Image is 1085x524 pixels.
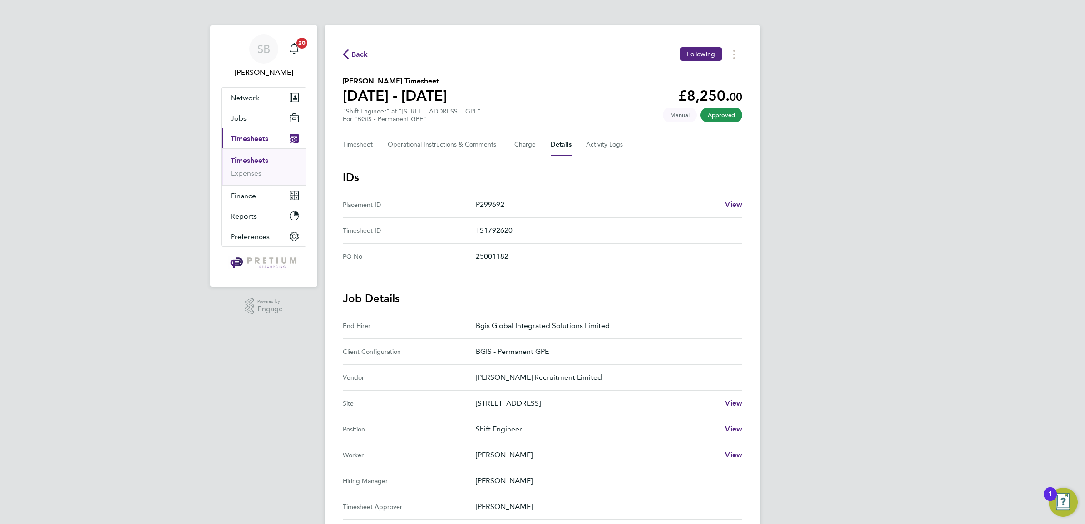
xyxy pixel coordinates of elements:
h3: Job Details [343,291,742,306]
p: [STREET_ADDRESS] [476,398,718,409]
a: SB[PERSON_NAME] [221,34,306,78]
div: Client Configuration [343,346,476,357]
span: 00 [730,90,742,103]
p: [PERSON_NAME] Recruitment Limited [476,372,735,383]
p: Bgis Global Integrated Solutions Limited [476,320,735,331]
div: Hiring Manager [343,475,476,486]
span: View [725,399,742,407]
a: View [725,450,742,460]
span: This timesheet was manually created. [663,108,697,122]
span: Jobs [231,114,247,122]
button: Open Resource Center, 1 new notification [1049,488,1078,517]
p: Shift Engineer [476,424,718,435]
div: Placement ID [343,199,476,210]
button: Preferences [222,226,306,246]
span: Sasha Baird [221,67,306,78]
p: [PERSON_NAME] [476,501,735,512]
button: Back [343,49,368,60]
span: View [725,451,742,459]
div: For "BGIS - Permanent GPE" [343,115,481,123]
button: Finance [222,186,306,206]
button: Charge [514,134,536,156]
button: Details [551,134,572,156]
p: BGIS - Permanent GPE [476,346,735,357]
span: Powered by [257,298,283,305]
button: Jobs [222,108,306,128]
p: [PERSON_NAME] [476,450,718,460]
span: Network [231,93,259,102]
span: This timesheet has been approved. [700,108,742,122]
span: Engage [257,305,283,313]
div: Timesheets [222,148,306,185]
div: 1 [1048,494,1052,506]
a: View [725,199,742,210]
app-decimal: £8,250. [678,87,742,104]
div: PO No [343,251,476,262]
button: Network [222,88,306,108]
button: Activity Logs [586,134,624,156]
div: End Hirer [343,320,476,331]
p: 25001182 [476,251,735,262]
span: Preferences [231,232,270,241]
div: Vendor [343,372,476,383]
div: "Shift Engineer" at "[STREET_ADDRESS] - GPE" [343,108,481,123]
a: View [725,398,742,409]
button: Operational Instructions & Comments [388,134,500,156]
img: pretium-logo-retina.png [228,256,299,270]
a: Powered byEngage [245,298,283,315]
a: Go to home page [221,256,306,270]
div: Timesheet Approver [343,501,476,512]
div: Timesheet ID [343,225,476,236]
span: SB [257,43,270,55]
a: 20 [285,34,303,64]
button: Timesheets Menu [726,47,742,61]
a: Timesheets [231,156,268,165]
span: Back [351,49,368,60]
span: Finance [231,191,256,200]
span: Following [687,50,715,58]
span: View [725,425,742,433]
a: View [725,424,742,435]
span: View [725,200,742,209]
span: 20 [296,38,307,49]
button: Timesheet [343,134,373,156]
p: P299692 [476,199,718,210]
h3: IDs [343,170,742,185]
div: Worker [343,450,476,460]
p: [PERSON_NAME] [476,475,735,486]
div: Site [343,398,476,409]
div: Position [343,424,476,435]
span: Reports [231,212,257,220]
span: Timesheets [231,134,268,143]
p: TS1792620 [476,225,735,236]
button: Timesheets [222,128,306,148]
h1: [DATE] - [DATE] [343,87,447,105]
h2: [PERSON_NAME] Timesheet [343,76,447,87]
button: Reports [222,206,306,226]
a: Expenses [231,169,261,177]
nav: Main navigation [210,25,317,287]
button: Following [680,47,722,61]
